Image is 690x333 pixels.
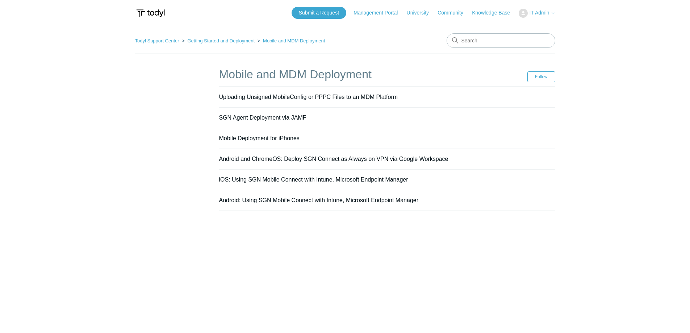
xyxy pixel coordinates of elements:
[519,9,555,18] button: IT Admin
[472,9,517,17] a: Knowledge Base
[135,7,166,20] img: Todyl Support Center Help Center home page
[187,38,255,43] a: Getting Started and Deployment
[256,38,325,43] li: Mobile and MDM Deployment
[219,197,419,203] a: Android: Using SGN Mobile Connect with Intune, Microsoft Endpoint Manager
[438,9,471,17] a: Community
[527,71,555,82] button: Follow Section
[219,66,527,83] h1: Mobile and MDM Deployment
[263,38,325,43] a: Mobile and MDM Deployment
[180,38,256,43] li: Getting Started and Deployment
[447,33,555,48] input: Search
[135,38,181,43] li: Todyl Support Center
[292,7,346,19] a: Submit a Request
[219,176,408,183] a: iOS: Using SGN Mobile Connect with Intune, Microsoft Endpoint Manager
[219,94,398,100] a: Uploading Unsigned MobileConfig or PPPC Files to an MDM Platform
[354,9,405,17] a: Management Portal
[135,38,179,43] a: Todyl Support Center
[219,115,306,121] a: SGN Agent Deployment via JAMF
[219,135,300,141] a: Mobile Deployment for iPhones
[407,9,436,17] a: University
[530,10,549,16] span: IT Admin
[219,156,448,162] a: Android and ChromeOS: Deploy SGN Connect as Always on VPN via Google Workspace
